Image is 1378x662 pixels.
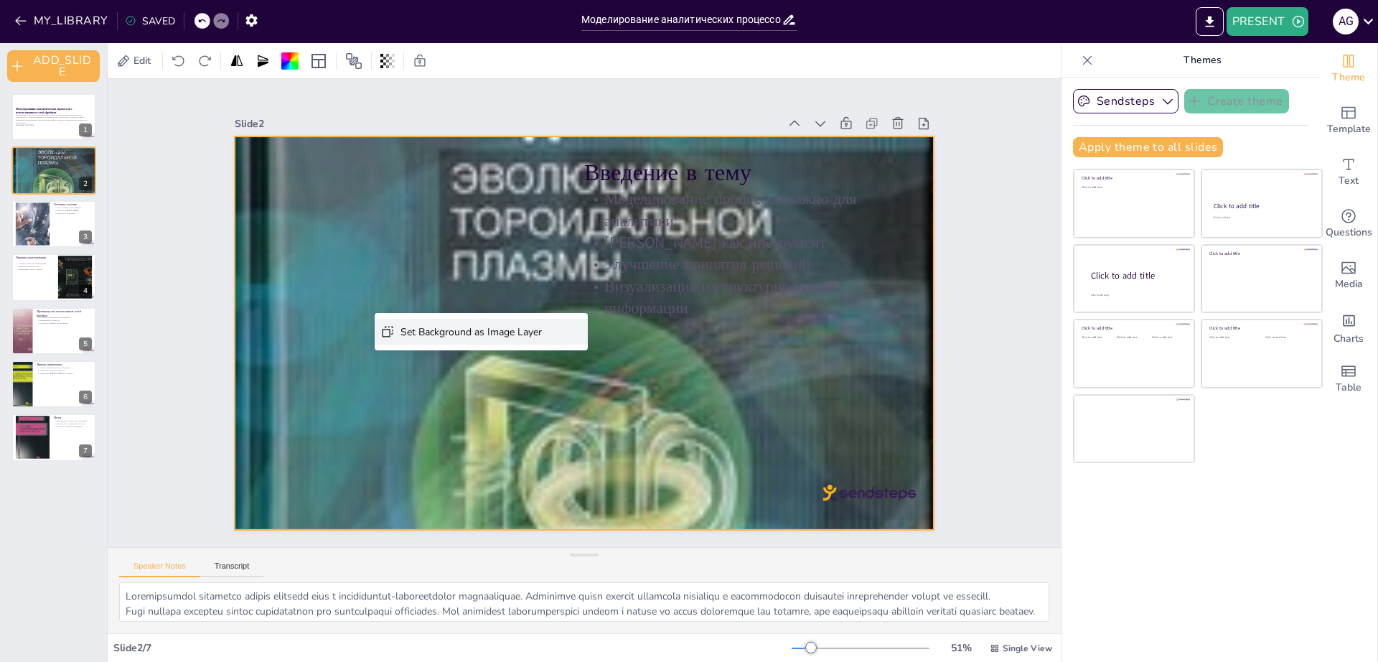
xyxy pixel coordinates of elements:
[54,425,92,428] p: Важность понимания принципов
[1209,325,1312,331] div: Click to add title
[1333,7,1359,36] button: a g
[79,123,92,136] div: 1
[79,230,92,243] div: 3
[1213,216,1308,220] div: Click to add text
[1073,137,1223,157] button: Apply theme to all slides
[1082,325,1184,331] div: Click to add title
[1334,331,1364,347] span: Charts
[54,158,92,161] p: [PERSON_NAME] как инструмент
[37,322,92,325] p: Глубокое понимание взаимосвязей
[11,253,96,301] div: https://cdn.sendsteps.com/images/logo/sendsteps_logo_white.pnghttps://cdn.sendsteps.com/images/lo...
[1091,293,1181,297] div: Click to add body
[1326,225,1372,241] span: Questions
[1320,95,1377,146] div: Add ready made slides
[54,202,92,207] p: Основные понятия
[16,256,54,260] p: Принцип моделирования
[37,369,92,372] p: Выявление ключевых факторов
[37,319,92,322] p: Повышение доступности
[1327,121,1371,137] span: Template
[16,266,54,269] p: Выявление зависимостей
[1320,353,1377,405] div: Add a table
[593,189,910,265] p: Моделирование процессов важно для аналитики
[54,206,92,209] p: Узлы и связи в сетях фреймов
[54,153,92,158] p: Моделирование процессов важно для аналитики
[1184,89,1289,113] button: Create theme
[79,444,92,457] div: 7
[54,416,92,421] p: Итоги
[11,9,114,32] button: MY_LIBRARY
[256,81,798,151] div: Slide 2
[54,161,92,164] p: Улучшение принятия решений
[11,146,96,194] div: https://cdn.sendsteps.com/images/slides/2025_10_09_06_44-iMGQuBxqot2XqHWR.jpeghttps://cdn.sendste...
[589,253,904,308] p: Улучшение принятия решений
[125,14,175,28] div: SAVED
[1333,9,1359,34] div: a g
[1339,173,1359,189] span: Text
[11,307,96,355] div: https://cdn.sendsteps.com/images/logo/sendsteps_logo_white.pnghttps://cdn.sendsteps.com/images/lo...
[1335,276,1363,292] span: Media
[1320,146,1377,198] div: Add text boxes
[1152,336,1184,340] div: Click to add text
[1099,43,1306,78] p: Themes
[119,561,200,577] button: Speaker Notes
[1209,251,1312,256] div: Click to add title
[79,284,92,297] div: 4
[16,113,92,124] p: Презентация посвящена моделированию процессов информативно-аналитической деятельности с использов...
[54,423,92,426] p: Применение в различных областях
[1336,380,1361,396] span: Table
[581,9,782,30] input: INSERT_TITLE
[16,268,54,271] p: Эффективный анализ данных
[54,209,92,212] p: Элементы [PERSON_NAME]
[11,200,96,248] div: https://cdn.sendsteps.com/images/logo/sendsteps_logo_white.pnghttps://cdn.sendsteps.com/images/lo...
[113,641,792,655] div: Slide 2 / 7
[307,50,330,73] div: Layout
[11,360,96,408] div: https://cdn.sendsteps.com/images/logo/sendsteps_logo_white.pnghttps://cdn.sendsteps.com/images/lo...
[200,561,264,577] button: Transcript
[79,337,92,350] div: 5
[1117,336,1149,340] div: Click to add text
[1320,250,1377,302] div: Add images, graphics, shapes or video
[11,93,96,141] div: https://cdn.sendsteps.com/images/logo/sendsteps_logo_white.pnghttps://cdn.sendsteps.com/images/lo...
[1196,7,1224,36] button: EXPORT_TO_POWERPOINT
[1320,302,1377,353] div: Add charts and graphs
[37,316,92,319] p: Улучшение организации информации
[11,414,96,461] div: 7
[54,212,92,215] p: Концепты и отношения
[37,309,92,317] p: Преимущества использования сетей фреймов
[119,582,1049,622] textarea: Loremipsumdol sitametco adipis elitsedd eius t incididuntut-laboreetdolor magnaaliquae. Adminimve...
[54,420,92,423] p: Мощный инструмент для аналитиков
[1320,198,1377,250] div: Get real-time input from your audience
[1320,43,1377,95] div: Change the overall theme
[37,367,92,370] p: Анализ потребительского поведения
[1214,202,1309,210] div: Click to add title
[131,54,154,67] span: Edit
[944,641,978,655] div: 51 %
[79,177,92,190] div: 2
[1082,336,1114,340] div: Click to add text
[583,276,901,352] p: Визуализация и структурирование информации
[345,52,362,70] span: Position
[497,396,639,424] div: Set Background as Image Layer
[16,107,72,115] strong: Моделирование аналитических процессов с использованием сетей фреймов
[16,124,92,127] p: Generated with [URL]
[54,164,92,169] p: Визуализация и структурирование информации
[1082,186,1184,190] div: Click to add text
[1227,7,1308,36] button: PRESENT
[1332,70,1365,85] span: Theme
[597,157,914,223] p: Введение в тему
[1091,269,1183,281] div: Click to add title
[1265,336,1311,340] div: Click to add text
[1073,89,1178,113] button: Sendsteps
[7,50,100,82] button: ADD_SLIDE
[37,372,92,375] p: Применение [PERSON_NAME] в практике
[37,363,92,367] p: Пример применения
[16,263,54,266] p: Создание структуры взаимосвязей
[54,149,92,154] p: Введение в тему
[1003,643,1052,654] span: Single View
[591,232,906,286] p: [PERSON_NAME] как инструмент
[79,391,92,404] div: 6
[1209,336,1255,340] div: Click to add text
[1082,175,1184,181] div: Click to add title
